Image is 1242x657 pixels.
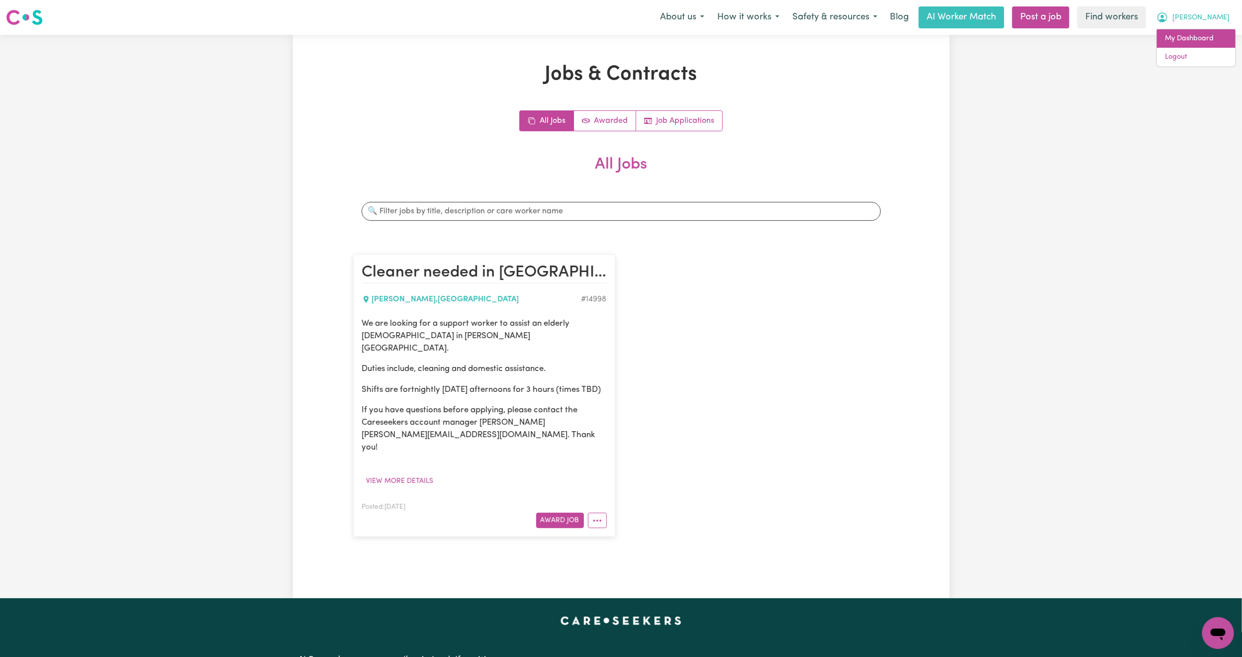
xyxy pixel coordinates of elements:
[362,263,607,283] h2: Cleaner needed in Belmore NSW
[362,317,607,355] p: We are looking for a support worker to assist an elderly [DEMOGRAPHIC_DATA] in [PERSON_NAME][GEOG...
[362,293,581,305] div: [PERSON_NAME] , [GEOGRAPHIC_DATA]
[884,6,915,28] a: Blog
[1150,7,1236,28] button: My Account
[1157,48,1236,67] a: Logout
[1156,29,1236,67] div: My Account
[581,293,607,305] div: Job ID #14998
[1077,6,1146,28] a: Find workers
[1157,29,1236,48] a: My Dashboard
[561,616,681,624] a: Careseekers home page
[786,7,884,28] button: Safety & resources
[588,513,607,528] button: More options
[1202,617,1234,649] iframe: Button to launch messaging window, conversation in progress
[354,63,889,87] h1: Jobs & Contracts
[574,111,636,131] a: Active jobs
[919,6,1004,28] a: AI Worker Match
[362,383,607,396] p: Shifts are fortnightly [DATE] afternoons for 3 hours (times TBD)
[1172,12,1230,23] span: [PERSON_NAME]
[362,202,881,221] input: 🔍 Filter jobs by title, description or care worker name
[362,404,607,454] p: If you have questions before applying, please contact the Careseekers account manager [PERSON_NAM...
[6,8,43,26] img: Careseekers logo
[354,155,889,190] h2: All Jobs
[6,6,43,29] a: Careseekers logo
[536,513,584,528] button: Award Job
[1012,6,1069,28] a: Post a job
[362,504,406,510] span: Posted: [DATE]
[636,111,722,131] a: Job applications
[520,111,574,131] a: All jobs
[711,7,786,28] button: How it works
[654,7,711,28] button: About us
[362,363,607,375] p: Duties include, cleaning and domestic assistance.
[362,473,438,489] button: View more details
